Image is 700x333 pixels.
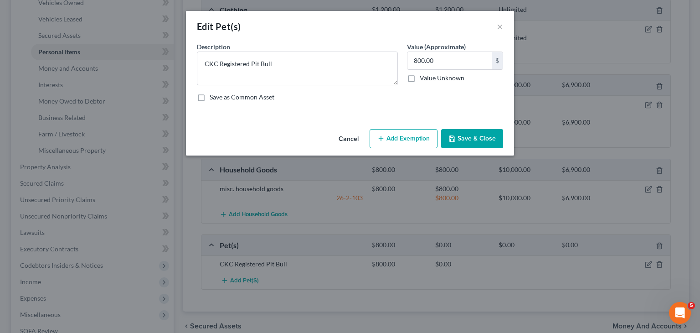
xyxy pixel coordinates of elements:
button: × [497,21,503,32]
button: Cancel [331,130,366,148]
label: Save as Common Asset [210,93,274,102]
button: Add Exemption [370,129,437,148]
span: 5 [688,302,695,309]
span: Description [197,43,230,51]
label: Value (Approximate) [407,42,466,52]
div: Edit Pet(s) [197,20,241,33]
button: Save & Close [441,129,503,148]
input: 0.00 [407,52,492,69]
iframe: Intercom live chat [669,302,691,324]
label: Value Unknown [420,73,464,83]
div: $ [492,52,503,69]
